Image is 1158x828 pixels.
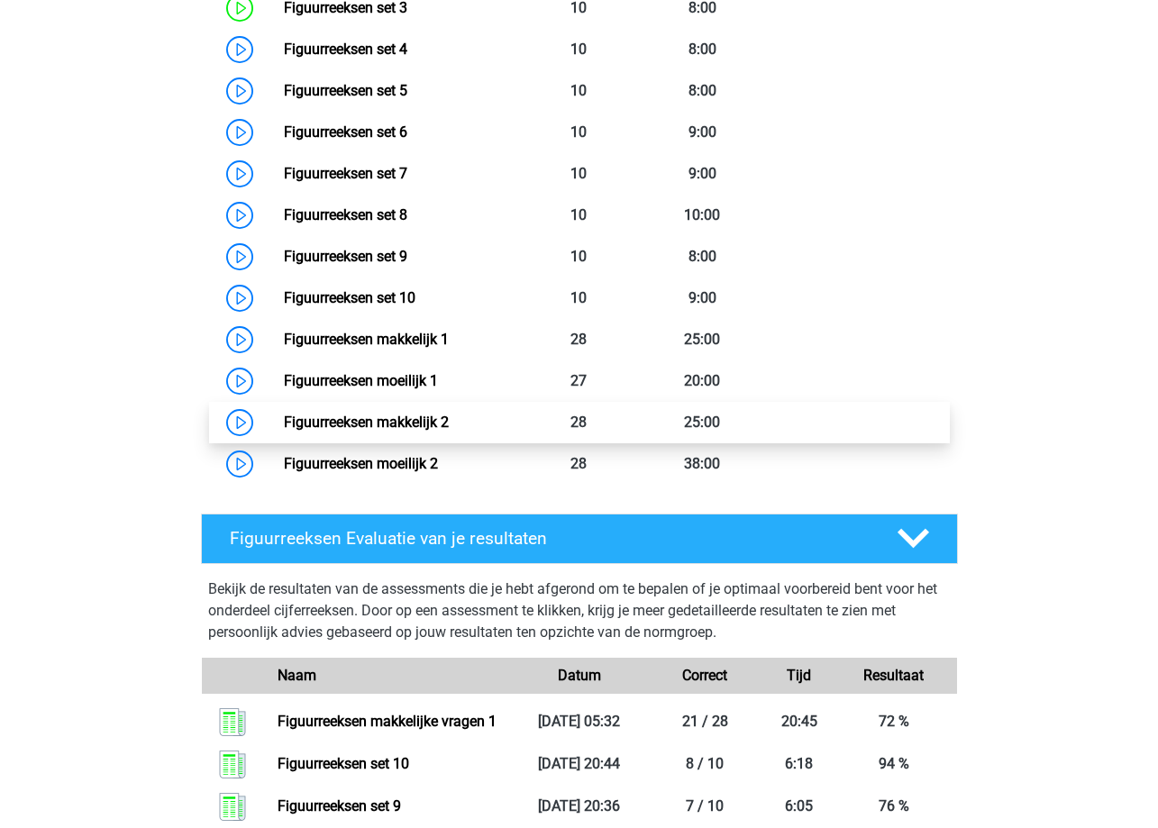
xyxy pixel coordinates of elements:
[284,331,449,348] a: Figuurreeksen makkelijk 1
[284,248,407,265] a: Figuurreeksen set 9
[284,123,407,141] a: Figuurreeksen set 6
[284,372,438,389] a: Figuurreeksen moeilijk 1
[284,41,407,58] a: Figuurreeksen set 4
[284,289,415,306] a: Figuurreeksen set 10
[284,455,438,472] a: Figuurreeksen moeilijk 2
[768,665,831,687] div: Tijd
[278,713,497,730] a: Figuurreeksen makkelijke vragen 1
[208,578,951,643] p: Bekijk de resultaten van de assessments die je hebt afgerond om te bepalen of je optimaal voorber...
[284,414,449,431] a: Figuurreeksen makkelijk 2
[284,82,407,99] a: Figuurreeksen set 5
[230,528,869,549] h4: Figuurreeksen Evaluatie van je resultaten
[278,797,401,814] a: Figuurreeksen set 9
[516,665,643,687] div: Datum
[284,206,407,223] a: Figuurreeksen set 8
[642,665,768,687] div: Correct
[284,165,407,182] a: Figuurreeksen set 7
[831,665,957,687] div: Resultaat
[264,665,515,687] div: Naam
[194,514,965,564] a: Figuurreeksen Evaluatie van je resultaten
[278,755,409,772] a: Figuurreeksen set 10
